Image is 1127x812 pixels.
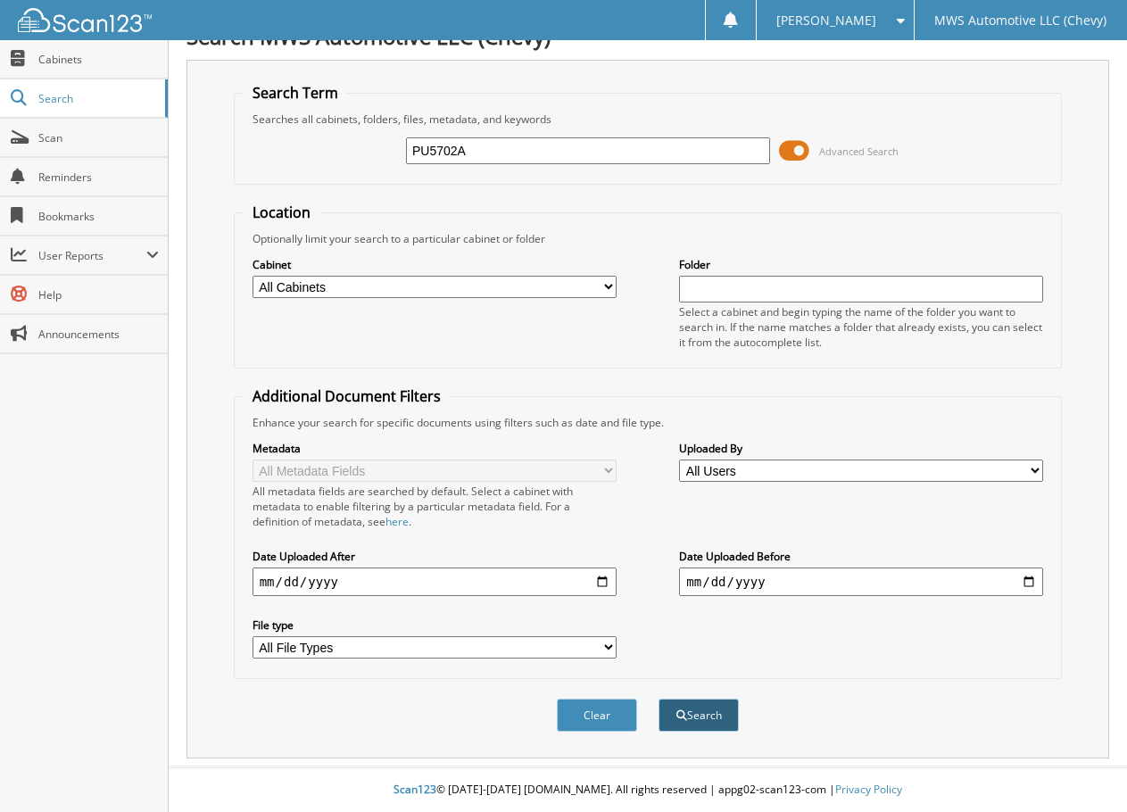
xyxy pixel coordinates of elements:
[253,617,617,633] label: File type
[38,287,159,302] span: Help
[679,304,1043,350] div: Select a cabinet and begin typing the name of the folder you want to search in. If the name match...
[38,91,156,106] span: Search
[934,15,1106,26] span: MWS Automotive LLC (Chevy)
[244,83,347,103] legend: Search Term
[38,130,159,145] span: Scan
[38,327,159,342] span: Announcements
[244,203,319,222] legend: Location
[18,8,152,32] img: scan123-logo-white.svg
[253,549,617,564] label: Date Uploaded After
[38,52,159,67] span: Cabinets
[253,568,617,596] input: start
[38,170,159,185] span: Reminders
[38,248,146,263] span: User Reports
[679,568,1043,596] input: end
[679,257,1043,272] label: Folder
[679,441,1043,456] label: Uploaded By
[385,514,409,529] a: here
[819,145,899,158] span: Advanced Search
[253,441,617,456] label: Metadata
[169,768,1127,812] div: © [DATE]-[DATE] [DOMAIN_NAME]. All rights reserved | appg02-scan123-com |
[776,15,876,26] span: [PERSON_NAME]
[244,415,1053,430] div: Enhance your search for specific documents using filters such as date and file type.
[244,386,450,406] legend: Additional Document Filters
[679,549,1043,564] label: Date Uploaded Before
[244,231,1053,246] div: Optionally limit your search to a particular cabinet or folder
[253,484,617,529] div: All metadata fields are searched by default. Select a cabinet with metadata to enable filtering b...
[1038,726,1127,812] iframe: Chat Widget
[394,782,436,797] span: Scan123
[253,257,617,272] label: Cabinet
[244,112,1053,127] div: Searches all cabinets, folders, files, metadata, and keywords
[835,782,902,797] a: Privacy Policy
[659,699,739,732] button: Search
[557,699,637,732] button: Clear
[38,209,159,224] span: Bookmarks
